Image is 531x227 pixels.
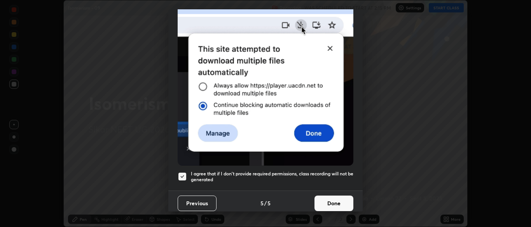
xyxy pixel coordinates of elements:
h4: 5 [267,199,271,207]
h4: / [264,199,267,207]
button: Previous [178,196,217,211]
h5: I agree that if I don't provide required permissions, class recording will not be generated [191,171,353,183]
h4: 5 [260,199,264,207]
button: Done [314,196,353,211]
